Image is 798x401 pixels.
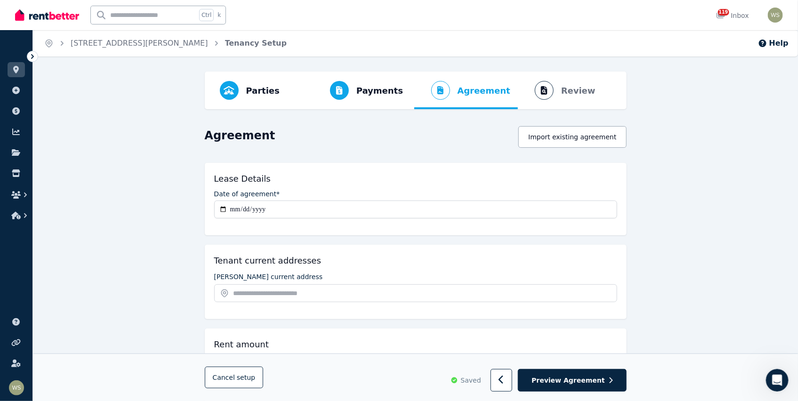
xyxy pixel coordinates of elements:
button: go back [6,4,24,22]
button: Parties [212,72,287,109]
button: Home [164,4,182,22]
span: Saved [461,376,481,385]
div: Thanks for help, [113,131,181,152]
button: Gif picker [30,308,37,316]
button: Agreement [414,72,518,109]
h5: Tenant current addresses [214,254,321,267]
nav: Progress [205,72,627,109]
iframe: Intercom live chat [766,369,789,392]
img: Whitney Smith [768,8,783,23]
img: RentBetter [15,8,79,22]
h1: The RentBetter Team [46,9,124,16]
button: Scroll to bottom [86,266,102,282]
span: setup [237,373,255,382]
img: Profile image for The RentBetter Team [27,5,42,20]
div: What can we help with [DATE]? [15,109,118,118]
div: The RentBetter Team says… [8,103,181,131]
div: The RentBetter Team says… [8,199,181,255]
div: Please make sure to click the options to 'get more help' if we haven't answered your question. [15,165,147,193]
div: Are there any lease agreements which are available to lease to company instead of individuals [34,255,181,294]
span: 119 [718,9,729,16]
span: Agreement [458,84,511,97]
div: Please make sure to click the options to 'get more help' if we haven't answered your question. [8,160,154,199]
div: Thanks for help, [120,137,173,146]
img: Whitney Smith [9,380,24,395]
div: What can we help with [DATE]? [8,103,126,124]
span: Ctrl [199,9,214,21]
h5: Rent amount [214,338,269,351]
label: [PERSON_NAME] current address [214,273,323,281]
button: Preview Agreement [518,369,626,392]
a: [STREET_ADDRESS][PERSON_NAME] [71,39,208,48]
div: Whitney says… [8,255,181,302]
button: Upload attachment [45,308,52,316]
h1: Agreement [205,128,275,143]
span: Preview Agreement [532,376,605,385]
div: You're very welcome! If you have any more questions or need further assistance, just let me know.... [15,205,147,241]
button: Help [758,38,789,49]
div: Whitney says… [8,131,181,160]
nav: Breadcrumb [33,30,298,56]
span: k [218,11,221,19]
span: Tenancy Setup [225,38,287,49]
div: Hi there 👋 This is Fin speaking. I’m here to answer your questions, but you’ll always have the op... [15,60,147,96]
span: Payments [356,84,403,97]
div: The RentBetter Team says… [8,54,181,103]
div: The RentBetter Team says… [8,160,181,200]
span: Parties [246,84,280,97]
button: Import existing agreement [518,126,626,148]
span: Cancel [213,374,256,381]
textarea: Message… [8,289,180,305]
div: Hi there 👋 This is Fin speaking. I’m here to answer your questions, but you’ll always have the op... [8,54,154,102]
div: Are there any lease agreements which are available to lease to company instead of individuals [41,261,173,289]
div: You're very welcome! If you have any more questions or need further assistance, just let me know.... [8,199,154,247]
h5: Lease Details [214,172,271,185]
button: Emoji picker [15,308,22,316]
button: Payments [313,72,411,109]
div: Inbox [716,11,749,20]
button: Cancelsetup [205,367,264,388]
label: Date of agreement* [214,189,280,199]
button: Send a message… [161,305,177,320]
